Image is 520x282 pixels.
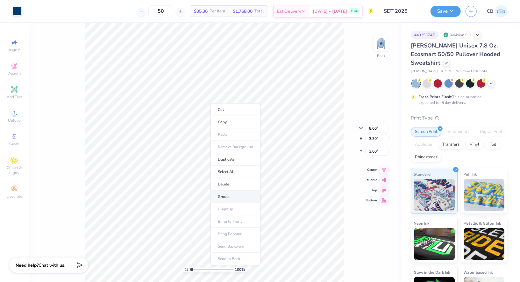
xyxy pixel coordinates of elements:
[411,153,442,162] div: Rhinestones
[39,262,65,268] span: Chat with us.
[366,178,377,182] span: Middle
[7,71,21,76] span: Designs
[210,166,260,178] li: Select All
[411,114,507,122] div: Print Type
[148,5,173,17] input: – –
[254,8,264,15] span: Total
[487,5,507,18] a: CB
[411,127,442,137] div: Screen Print
[414,220,429,227] span: Neon Ink
[418,94,497,105] div: This color can be expedited for 5 day delivery.
[16,262,39,268] strong: Need help?
[414,269,450,276] span: Glow in the Dark Ink
[411,140,436,149] div: Applique
[379,5,426,18] input: Untitled Design
[442,31,471,39] div: Revision 9
[431,6,461,17] button: Save
[194,8,208,15] span: $35.36
[210,8,225,15] span: Per Item
[375,37,388,50] img: Back
[464,179,505,211] img: Puff Ink
[210,178,260,191] li: Delete
[444,127,474,137] div: Embroidery
[466,140,483,149] div: Vinyl
[456,69,488,74] span: Minimum Order: 24 +
[418,94,452,99] strong: Fresh Prints Flash:
[464,171,477,177] span: Puff Ink
[366,188,377,192] span: Top
[366,198,377,203] span: Bottom
[210,116,260,128] li: Copy
[233,8,253,15] span: $1,768.00
[366,168,377,172] span: Center
[487,8,493,15] span: CB
[8,118,21,123] span: Upload
[210,153,260,166] li: Duplicate
[210,191,260,203] li: Group
[414,171,431,177] span: Standard
[210,103,260,116] li: Cut
[7,194,22,199] span: Decorate
[351,9,358,13] span: FREE
[495,5,507,18] img: Chhavi Bansal
[3,165,25,175] span: Clipart & logos
[438,140,464,149] div: Transfers
[411,69,438,74] span: [PERSON_NAME]
[411,31,438,39] div: # 492537AF
[7,47,22,52] span: Image AI
[464,220,501,227] span: Metallic & Glitter Ink
[485,140,500,149] div: Foil
[414,228,455,260] img: Neon Ink
[441,69,452,74] span: # P170
[277,8,301,15] span: Est. Delivery
[313,8,347,15] span: [DATE] - [DATE]
[235,267,245,272] span: 100 %
[377,53,385,59] div: Back
[464,228,505,260] img: Metallic & Glitter Ink
[464,269,493,276] span: Water based Ink
[476,127,507,137] div: Digital Print
[10,141,19,147] span: Greek
[414,179,455,211] img: Standard
[411,42,500,67] span: [PERSON_NAME] Unisex 7.8 Oz. Ecosmart 50/50 Pullover Hooded Sweatshirt
[7,94,22,99] span: Add Text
